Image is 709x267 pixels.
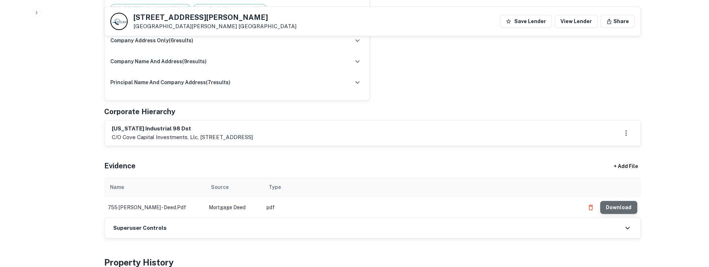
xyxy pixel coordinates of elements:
[110,36,193,44] h6: company address only ( 6 results)
[133,23,296,30] p: [GEOGRAPHIC_DATA][PERSON_NAME]
[269,183,281,191] div: Type
[110,57,207,65] h6: company name and address ( 9 results)
[104,177,205,197] th: Name
[133,14,296,21] h5: [STREET_ADDRESS][PERSON_NAME]
[211,183,229,191] div: Source
[194,5,266,12] span: Cove Capital Investments, LLC
[205,177,263,197] th: Source
[600,15,635,28] button: Share
[263,197,581,218] td: pdf
[112,125,253,133] h6: [US_STATE] industrial 98 dst
[555,15,598,28] a: View Lender
[112,133,253,142] p: c/o cove capital investments, llc, [STREET_ADDRESS]
[238,23,296,29] a: [GEOGRAPHIC_DATA]
[584,202,597,213] button: Delete file
[111,5,190,12] span: [US_STATE] Industrial 98 ST, LLC
[110,78,230,86] h6: principal name and company address ( 7 results)
[263,177,581,197] th: Type
[500,15,552,28] button: Save Lender
[600,160,651,173] div: + Add File
[205,197,263,218] td: Mortgage Deed
[104,197,205,218] td: 755 [PERSON_NAME] - deed.pdf
[113,224,167,232] h6: Superuser Controls
[600,201,637,214] button: Download
[110,183,124,191] div: Name
[104,177,641,218] div: scrollable content
[104,160,136,171] h5: Evidence
[673,186,709,221] iframe: Chat Widget
[104,106,175,117] h5: Corporate Hierarchy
